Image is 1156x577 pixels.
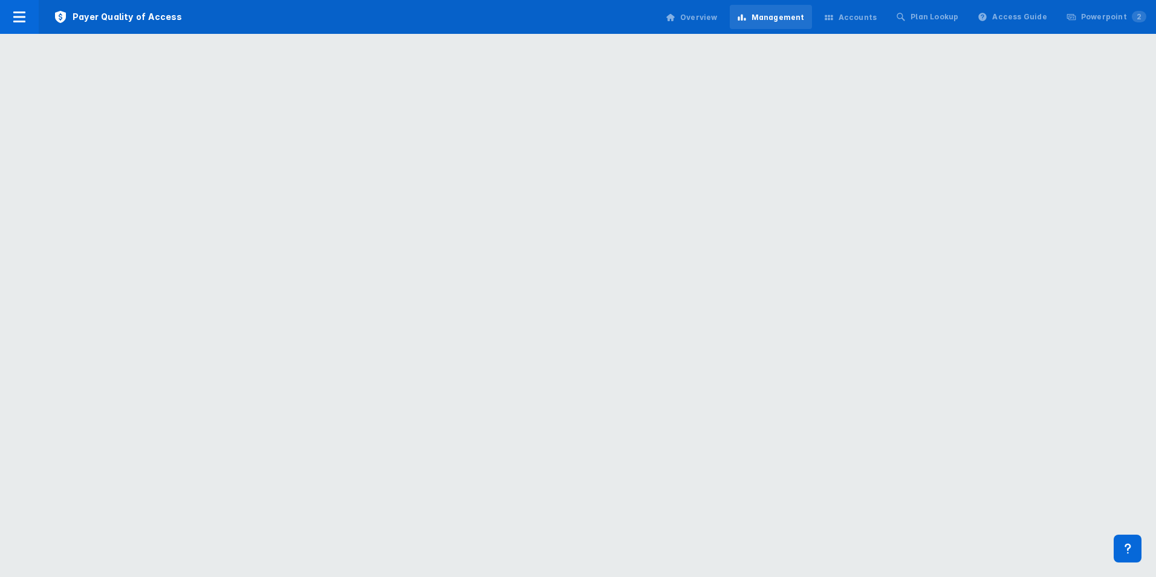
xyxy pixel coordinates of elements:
[752,12,805,23] div: Management
[839,12,877,23] div: Accounts
[817,5,885,29] a: Accounts
[658,5,725,29] a: Overview
[1081,11,1146,22] div: Powerpoint
[992,11,1047,22] div: Access Guide
[1114,535,1141,562] div: Contact Support
[680,12,718,23] div: Overview
[730,5,812,29] a: Management
[911,11,958,22] div: Plan Lookup
[1132,11,1146,22] span: 2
